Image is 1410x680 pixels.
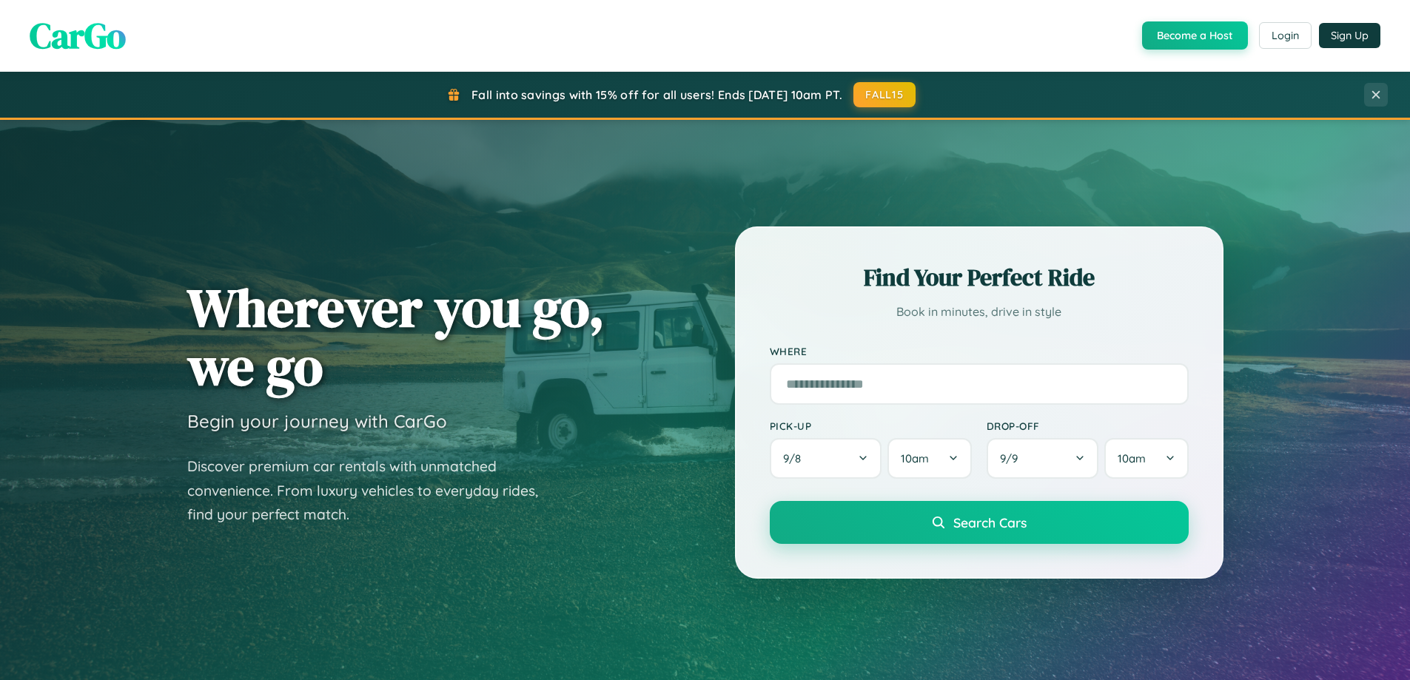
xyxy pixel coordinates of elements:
[187,278,605,395] h1: Wherever you go, we go
[987,438,1099,479] button: 9/9
[1142,21,1248,50] button: Become a Host
[187,410,447,432] h3: Begin your journey with CarGo
[887,438,971,479] button: 10am
[1104,438,1188,479] button: 10am
[471,87,842,102] span: Fall into savings with 15% off for all users! Ends [DATE] 10am PT.
[783,451,808,465] span: 9 / 8
[953,514,1027,531] span: Search Cars
[1118,451,1146,465] span: 10am
[770,345,1189,357] label: Where
[187,454,557,527] p: Discover premium car rentals with unmatched convenience. From luxury vehicles to everyday rides, ...
[770,501,1189,544] button: Search Cars
[1319,23,1380,48] button: Sign Up
[30,11,126,60] span: CarGo
[1259,22,1312,49] button: Login
[1000,451,1025,465] span: 9 / 9
[853,82,916,107] button: FALL15
[770,420,972,432] label: Pick-up
[987,420,1189,432] label: Drop-off
[770,438,882,479] button: 9/8
[901,451,929,465] span: 10am
[770,301,1189,323] p: Book in minutes, drive in style
[770,261,1189,294] h2: Find Your Perfect Ride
